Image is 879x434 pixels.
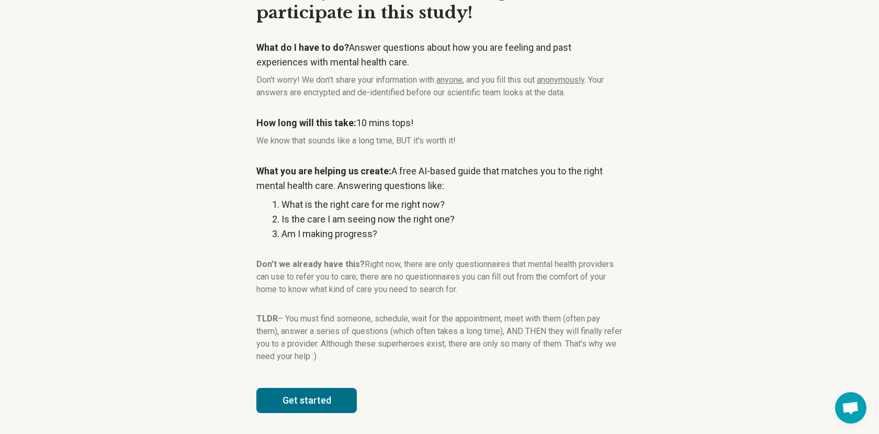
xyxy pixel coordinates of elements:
[835,392,866,424] div: Open chat
[256,42,349,53] strong: What do I have to do?
[256,388,357,413] button: Get started
[256,40,623,70] p: Answer questions about how you are feeling and past experiences with mental health care.
[256,116,623,130] p: 10 mins tops!
[537,75,584,85] span: anonymously
[281,197,623,212] li: What is the right care for me right now?
[436,75,463,85] span: anyone
[256,259,365,269] strong: Don't we already have this?
[256,165,391,176] strong: What you are helping us create:
[281,212,623,227] li: Is the care I am seeing now the right one?
[256,258,623,296] p: Right now, there are only questionnaires that mental health providers can use to refer you to car...
[256,164,623,193] p: A free AI-based guide that matches you to the right mental health care. Answering questions like:
[256,135,623,147] p: We know that sounds like a long time, BUT it's worth it!
[256,117,356,128] strong: How long will this take:
[256,314,278,324] strong: TLDR
[281,227,623,241] li: Am I making progress?
[256,74,623,99] p: Don't worry! We don't share your information with , and you fill this out . Your answers are encr...
[256,313,623,363] p: – You must find someone, schedule, wait for the appointment, meet with them (often pay them), ans...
